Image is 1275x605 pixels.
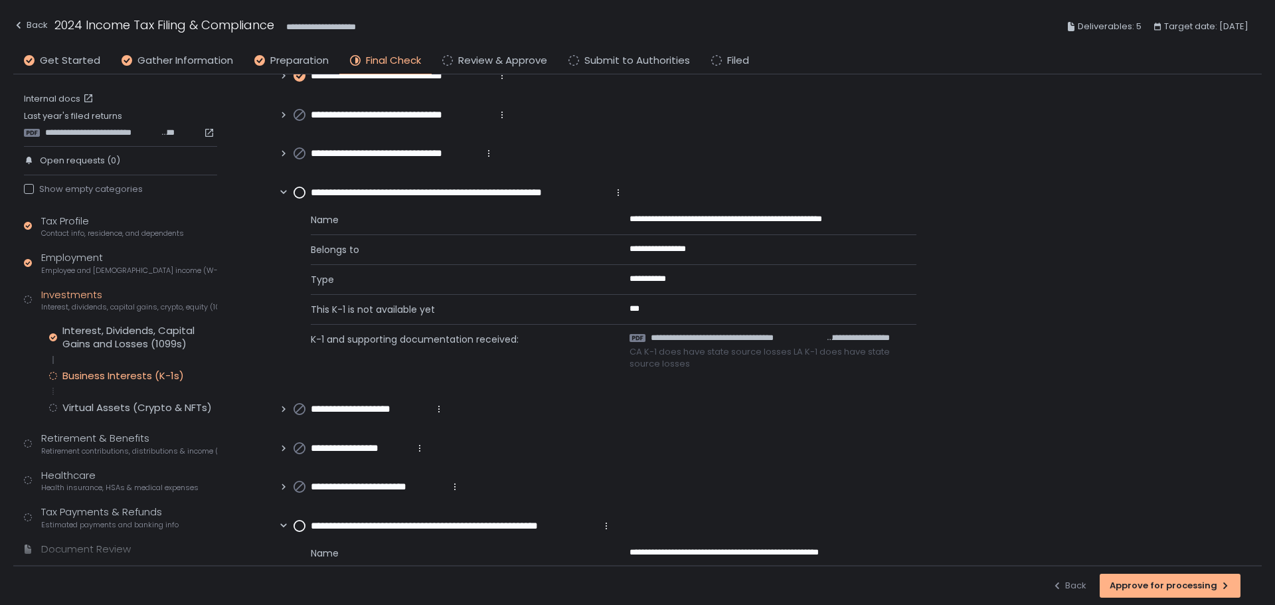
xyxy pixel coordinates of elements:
div: Interest, Dividends, Capital Gains and Losses (1099s) [62,324,217,351]
span: Final Check [366,53,421,68]
div: Back [13,17,48,33]
span: Name [311,547,598,560]
span: This K-1 is not available yet [311,303,598,316]
button: Back [13,16,48,38]
div: Tax Profile [41,214,184,239]
div: Back [1052,580,1086,592]
span: CA K-1 does have state source losses LA K-1 does have state source losses [630,346,916,370]
span: Estimated payments and banking info [41,520,179,530]
span: Deliverables: 5 [1078,19,1142,35]
span: Interest, dividends, capital gains, crypto, equity (1099s, K-1s) [41,302,217,312]
span: Submit to Authorities [584,53,690,68]
span: Review & Approve [458,53,547,68]
span: Health insurance, HSAs & medical expenses [41,483,199,493]
span: Name [311,213,598,226]
span: Retirement contributions, distributions & income (1099-R, 5498) [41,446,217,456]
div: Healthcare [41,468,199,493]
span: Contact info, residence, and dependents [41,228,184,238]
button: Back [1052,574,1086,598]
span: Preparation [270,53,329,68]
div: Approve for processing [1110,580,1231,592]
div: Tax Payments & Refunds [41,505,179,530]
h1: 2024 Income Tax Filing & Compliance [54,16,274,34]
div: Employment [41,250,217,276]
div: Document Review [41,542,131,557]
div: Business Interests (K-1s) [62,369,184,383]
span: Filed [727,53,749,68]
div: Virtual Assets (Crypto & NFTs) [62,401,212,414]
span: Gather Information [137,53,233,68]
span: Get Started [40,53,100,68]
span: Employee and [DEMOGRAPHIC_DATA] income (W-2s) [41,266,217,276]
span: Belongs to [311,243,598,256]
span: Type [311,273,598,286]
button: Approve for processing [1100,574,1240,598]
span: Open requests (0) [40,155,120,167]
div: Last year's filed returns [24,110,217,138]
span: K-1 and supporting documentation received: [311,333,598,370]
span: Target date: [DATE] [1164,19,1248,35]
a: Internal docs [24,93,96,105]
div: Investments [41,288,217,313]
div: Retirement & Benefits [41,431,217,456]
